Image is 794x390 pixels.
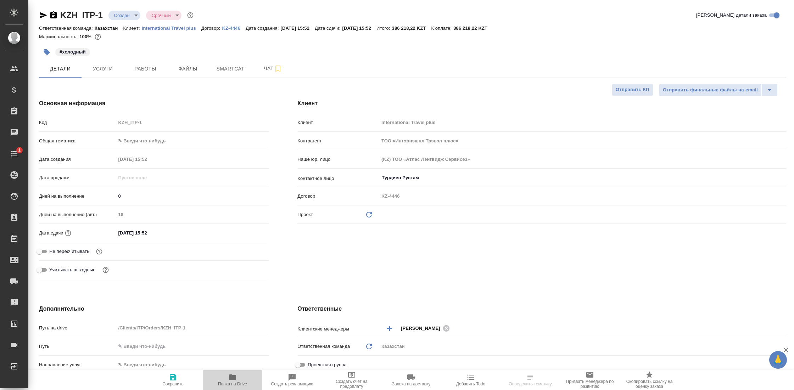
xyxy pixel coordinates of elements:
button: Скопировать ссылку для ЯМессенджера [39,11,47,19]
button: Добавить Todo [441,370,501,390]
p: Общая тематика [39,137,116,145]
p: Ответственная команда [297,343,350,350]
h4: Основная информация [39,99,269,108]
span: [PERSON_NAME] детали заказа [696,12,767,19]
button: Создать счет на предоплату [322,370,381,390]
p: Путь [39,343,116,350]
p: К оплате: [431,26,453,31]
p: Дата сдачи: [315,26,342,31]
div: Создан [146,11,181,20]
input: Пустое поле [379,191,786,201]
input: Пустое поле [116,173,178,183]
button: Выбери, если сб и вс нужно считать рабочими днями для выполнения заказа. [101,265,110,275]
span: Заявка на доставку [392,381,430,386]
button: Добавить тэг [39,44,55,60]
span: Отправить КП [616,86,649,94]
span: [PERSON_NAME] [401,325,444,332]
span: Работы [128,64,162,73]
span: Smartcat [213,64,247,73]
p: Казахстан [95,26,123,31]
p: Дней на выполнение (авт.) [39,211,116,218]
span: Сохранить [162,381,184,386]
a: 1 [2,145,27,163]
input: Пустое поле [116,154,178,164]
div: ✎ Введи что-нибудь [116,135,269,147]
button: Open [782,177,784,179]
span: Файлы [171,64,205,73]
p: International Travel plus [142,26,201,31]
input: ✎ Введи что-нибудь [116,341,269,351]
span: Детали [43,64,77,73]
button: Создать рекламацию [262,370,322,390]
button: Open [782,328,784,329]
div: ✎ Введи что-нибудь [118,361,261,368]
button: Папка на Drive [203,370,262,390]
span: Определить тематику [509,381,552,386]
span: Учитывать выходные [49,266,96,273]
p: Договор [297,193,379,200]
input: Пустое поле [116,209,269,220]
p: Наше юр. лицо [297,156,379,163]
a: International Travel plus [142,25,201,31]
span: Услуги [86,64,120,73]
p: Код [39,119,116,126]
p: Договор: [201,26,222,31]
h4: Ответственные [297,305,786,313]
input: ✎ Введи что-нибудь [116,191,269,201]
p: Ответственная команда: [39,26,95,31]
button: Определить тематику [501,370,560,390]
a: KZ-4446 [222,25,246,31]
p: Маржинальность: [39,34,79,39]
p: Проект [297,211,313,218]
span: Чат [256,64,290,73]
div: Создан [108,11,140,20]
button: 0.00 KZT; [93,32,102,41]
button: Добавить менеджера [381,320,398,337]
p: Путь на drive [39,324,116,332]
span: холодный [55,49,91,55]
p: #холодный [60,49,86,56]
button: Скопировать ссылку на оценку заказа [620,370,679,390]
input: Пустое поле [379,117,786,128]
span: Отправить финальные файлы на email [663,86,758,94]
p: 386 218,22 KZT [392,26,431,31]
span: 1 [14,147,25,154]
h4: Клиент [297,99,786,108]
svg: Подписаться [274,64,282,73]
input: Пустое поле [116,117,269,128]
input: ✎ Введи что-нибудь [116,228,178,238]
p: Клиент: [123,26,141,31]
input: Пустое поле [116,323,269,333]
span: 🙏 [772,352,784,367]
div: ​ [379,209,786,221]
h4: Дополнительно [39,305,269,313]
div: split button [659,84,778,96]
button: 🙏 [769,351,787,369]
p: Дата продажи [39,174,116,181]
span: Проектная группа [308,361,346,368]
a: KZH_ITP-1 [60,10,103,20]
div: ✎ Введи что-нибудь [118,137,261,145]
p: Клиентские менеджеры [297,326,379,333]
button: Отправить финальные файлы на email [659,84,762,96]
p: KZ-4446 [222,26,246,31]
button: Призвать менеджера по развитию [560,370,620,390]
div: Казахстан [379,340,786,352]
button: Заявка на доставку [381,370,441,390]
span: Создать рекламацию [271,381,313,386]
button: Если добавить услуги и заполнить их объемом, то дата рассчитается автоматически [63,228,73,238]
p: 386 218,22 KZT [453,26,493,31]
p: Дата сдачи [39,230,63,237]
p: 100% [79,34,93,39]
button: Создан [112,12,132,18]
p: Дней на выполнение [39,193,116,200]
button: Сохранить [143,370,203,390]
p: Контрагент [297,137,379,145]
div: ✎ Введи что-нибудь [116,359,269,371]
button: Доп статусы указывают на важность/срочность заказа [186,11,195,20]
p: Дата создания [39,156,116,163]
input: Пустое поле [379,154,786,164]
span: Создать счет на предоплату [326,379,377,389]
button: Срочный [150,12,173,18]
p: Клиент [297,119,379,126]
